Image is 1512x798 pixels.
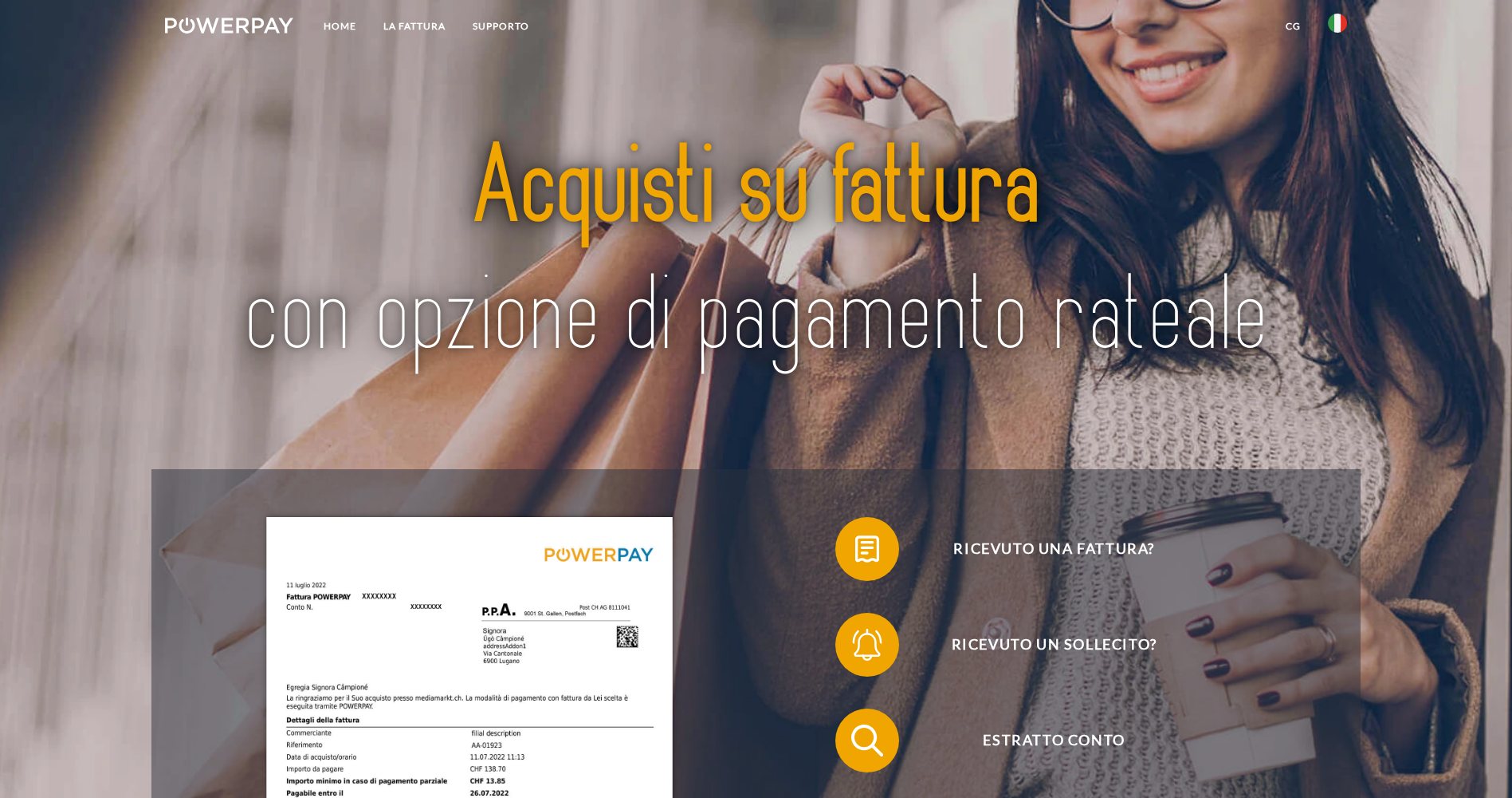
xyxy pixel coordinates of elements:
span: Estratto conto [858,709,1249,772]
button: Ricevuto una fattura? [835,517,1250,581]
a: LA FATTURA [370,12,459,41]
span: Ricevuto una fattura? [858,517,1249,581]
a: CG [1272,12,1314,41]
button: Estratto conto [835,709,1250,772]
img: logo-powerpay-white.svg [165,18,293,34]
button: Ricevuto un sollecito? [835,613,1250,677]
img: qb_bill.svg [847,529,887,569]
img: qb_bell.svg [847,625,887,665]
a: Supporto [459,12,543,41]
img: qb_search.svg [847,721,887,760]
span: Ricevuto un sollecito? [858,613,1249,677]
a: Home [310,12,370,41]
img: it [1328,14,1347,33]
img: title-powerpay_it.svg [223,80,1289,428]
